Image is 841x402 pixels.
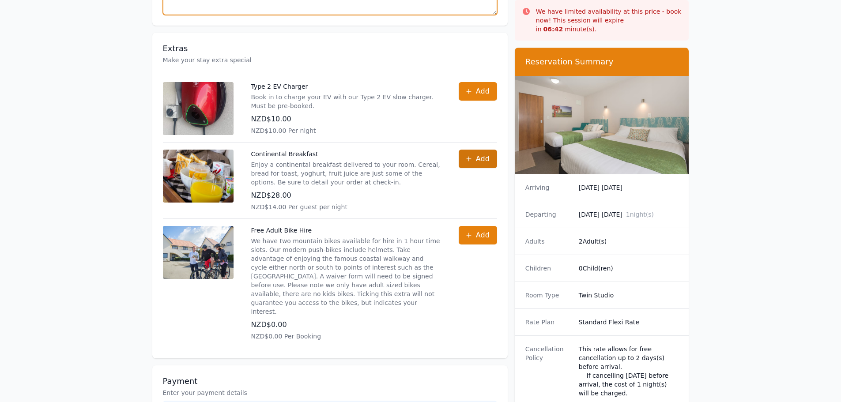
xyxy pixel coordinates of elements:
span: 1 night(s) [626,211,654,218]
dd: Standard Flexi Rate [579,318,679,327]
p: Enjoy a continental breakfast delivered to your room. Cereal, bread for toast, yoghurt, fruit jui... [251,160,441,187]
dt: Adults [525,237,572,246]
p: NZD$10.00 Per night [251,126,441,135]
button: Add [459,82,497,101]
button: Add [459,226,497,244]
p: Make your stay extra special [163,56,497,64]
p: Enter your payment details [163,388,497,397]
span: Add [476,230,490,240]
dt: Arriving [525,183,572,192]
img: Continental Breakfast [163,150,234,203]
p: We have limited availability at this price - book now! This session will expire in minute(s). [536,7,682,34]
dt: Children [525,264,572,273]
p: Type 2 EV Charger [251,82,441,91]
p: Continental Breakfast [251,150,441,158]
img: Twin Studio [515,76,689,174]
button: Add [459,150,497,168]
p: Free Adult Bike Hire [251,226,441,235]
dt: Cancellation Policy [525,345,572,398]
span: Add [476,86,490,97]
p: Book in to charge your EV with our Type 2 EV slow charger. Must be pre-booked. [251,93,441,110]
p: NZD$10.00 [251,114,441,124]
dd: Twin Studio [579,291,679,300]
dd: 2 Adult(s) [579,237,679,246]
span: Add [476,154,490,164]
dt: Rate Plan [525,318,572,327]
p: NZD$0.00 [251,319,441,330]
img: Type 2 EV Charger [163,82,234,135]
div: This rate allows for free cancellation up to 2 days(s) before arrival. If cancelling [DATE] befor... [579,345,679,398]
dd: [DATE] [DATE] [579,183,679,192]
dt: Room Type [525,291,572,300]
strong: 06 : 42 [543,26,563,33]
p: NZD$14.00 Per guest per night [251,203,441,211]
dt: Departing [525,210,572,219]
h3: Extras [163,43,497,54]
p: NZD$28.00 [251,190,441,201]
img: Free Adult Bike Hire [163,226,234,279]
h3: Payment [163,376,497,387]
p: NZD$0.00 Per Booking [251,332,441,341]
dd: [DATE] [DATE] [579,210,679,219]
dd: 0 Child(ren) [579,264,679,273]
h3: Reservation Summary [525,56,679,67]
p: We have two mountain bikes available for hire in 1 hour time slots. Our modern push-bikes include... [251,237,441,316]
